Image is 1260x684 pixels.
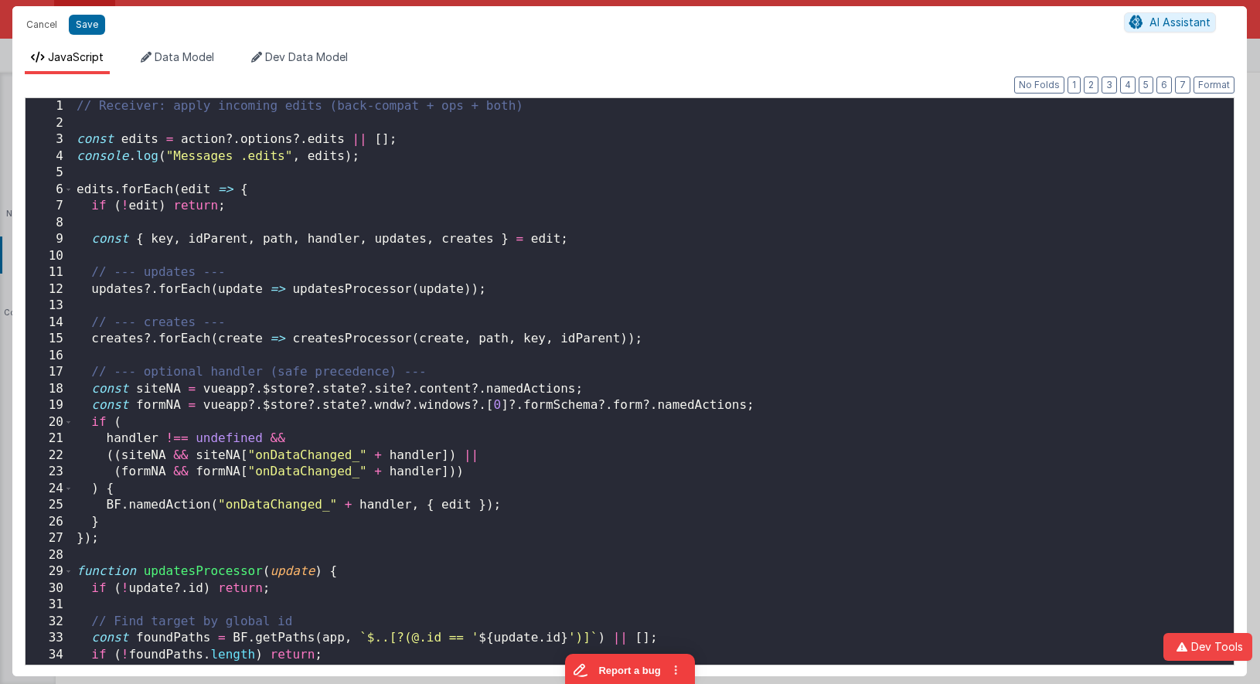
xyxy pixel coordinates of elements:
span: JavaScript [48,50,104,63]
div: 22 [26,447,73,465]
div: 30 [26,580,73,597]
button: 3 [1102,77,1117,94]
div: 32 [26,614,73,631]
div: 2 [26,115,73,132]
button: 6 [1156,77,1172,94]
div: 11 [26,264,73,281]
button: AI Assistant [1124,12,1216,32]
div: 34 [26,647,73,664]
button: 7 [1175,77,1190,94]
div: 14 [26,315,73,332]
button: 5 [1139,77,1153,94]
span: Dev Data Model [265,50,348,63]
button: Save [69,15,105,35]
span: Data Model [155,50,214,63]
div: 12 [26,281,73,298]
div: 13 [26,298,73,315]
div: 5 [26,165,73,182]
div: 1 [26,98,73,115]
div: 9 [26,231,73,248]
div: 6 [26,182,73,199]
div: 28 [26,547,73,564]
span: AI Assistant [1149,15,1211,29]
div: 21 [26,430,73,447]
div: 33 [26,630,73,647]
button: 1 [1068,77,1081,94]
div: 23 [26,464,73,481]
button: No Folds [1014,77,1064,94]
div: 25 [26,497,73,514]
div: 18 [26,381,73,398]
button: 4 [1120,77,1136,94]
div: 15 [26,331,73,348]
div: 19 [26,397,73,414]
div: 7 [26,198,73,215]
div: 8 [26,215,73,232]
div: 16 [26,348,73,365]
div: 29 [26,563,73,580]
button: Cancel [19,14,65,36]
div: 20 [26,414,73,431]
div: 24 [26,481,73,498]
div: 35 [26,663,73,680]
button: Format [1194,77,1234,94]
div: 26 [26,514,73,531]
div: 10 [26,248,73,265]
button: Dev Tools [1163,633,1252,661]
div: 4 [26,148,73,165]
div: 31 [26,597,73,614]
div: 27 [26,530,73,547]
div: 3 [26,131,73,148]
div: 17 [26,364,73,381]
button: 2 [1084,77,1098,94]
